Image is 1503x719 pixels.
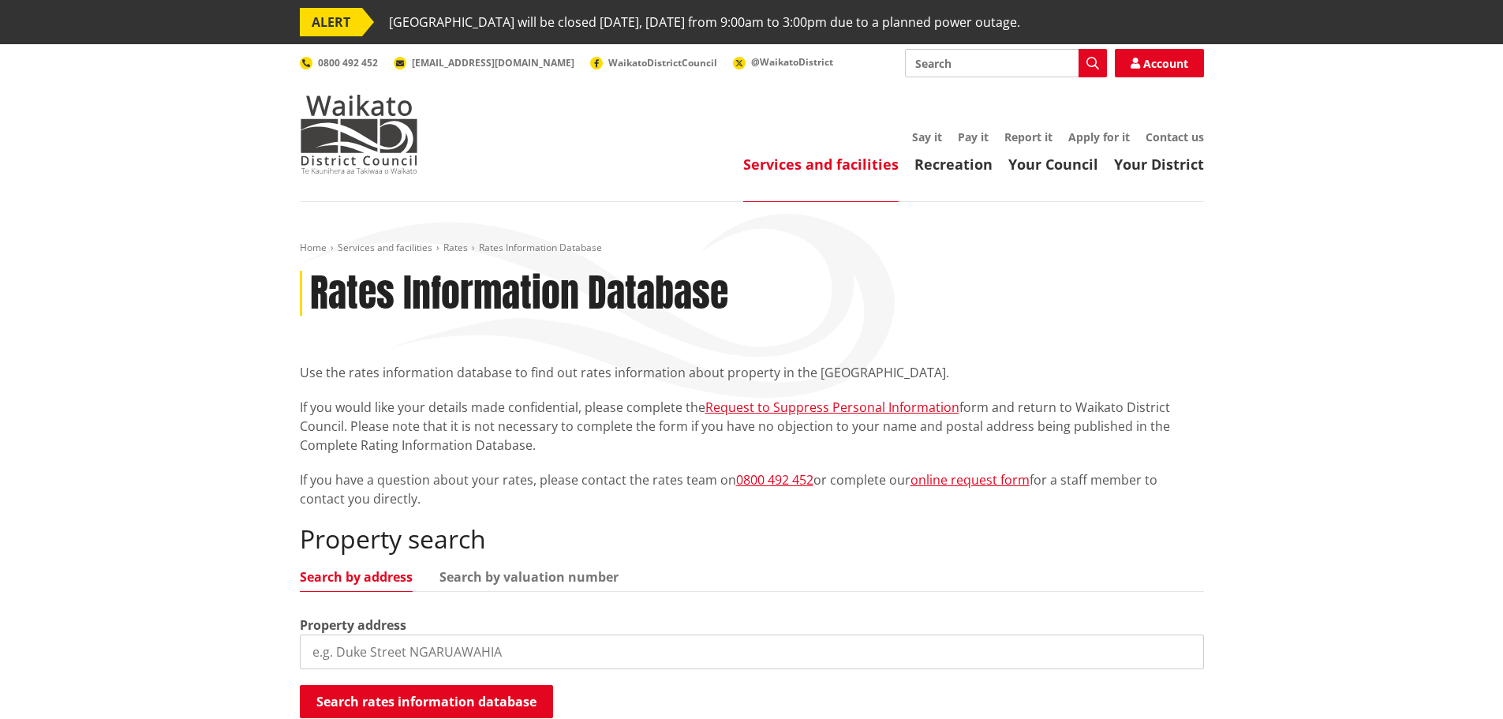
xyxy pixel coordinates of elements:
a: online request form [910,471,1030,489]
span: WaikatoDistrictCouncil [608,56,717,69]
a: [EMAIL_ADDRESS][DOMAIN_NAME] [394,56,574,69]
p: If you would like your details made confidential, please complete the form and return to Waikato ... [300,398,1204,455]
nav: breadcrumb [300,242,1204,255]
a: Search by valuation number [439,571,619,583]
a: Apply for it [1068,129,1130,144]
a: Say it [912,129,942,144]
input: Search input [905,49,1107,77]
a: Recreation [914,155,993,174]
a: 0800 492 452 [736,471,813,489]
a: Your Council [1008,155,1098,174]
span: 0800 492 452 [318,56,378,69]
a: Services and facilities [743,155,899,174]
a: WaikatoDistrictCouncil [590,56,717,69]
a: 0800 492 452 [300,56,378,69]
h2: Property search [300,524,1204,554]
button: Search rates information database [300,685,553,718]
a: Contact us [1146,129,1204,144]
a: Services and facilities [338,241,432,254]
label: Property address [300,616,406,635]
h1: Rates Information Database [310,271,728,316]
a: Your District [1114,155,1204,174]
a: Pay it [958,129,989,144]
a: Report it [1004,129,1052,144]
input: e.g. Duke Street NGARUAWAHIA [300,635,1204,669]
p: If you have a question about your rates, please contact the rates team on or complete our for a s... [300,470,1204,508]
a: Search by address [300,571,413,583]
p: Use the rates information database to find out rates information about property in the [GEOGRAPHI... [300,363,1204,382]
a: Rates [443,241,468,254]
a: @WaikatoDistrict [733,55,833,69]
span: @WaikatoDistrict [751,55,833,69]
a: Account [1115,49,1204,77]
a: Request to Suppress Personal Information [705,399,959,416]
span: [GEOGRAPHIC_DATA] will be closed [DATE], [DATE] from 9:00am to 3:00pm due to a planned power outage. [389,8,1020,36]
a: Home [300,241,327,254]
img: Waikato District Council - Te Kaunihera aa Takiwaa o Waikato [300,95,418,174]
span: Rates Information Database [479,241,602,254]
span: ALERT [300,8,362,36]
span: [EMAIL_ADDRESS][DOMAIN_NAME] [412,56,574,69]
